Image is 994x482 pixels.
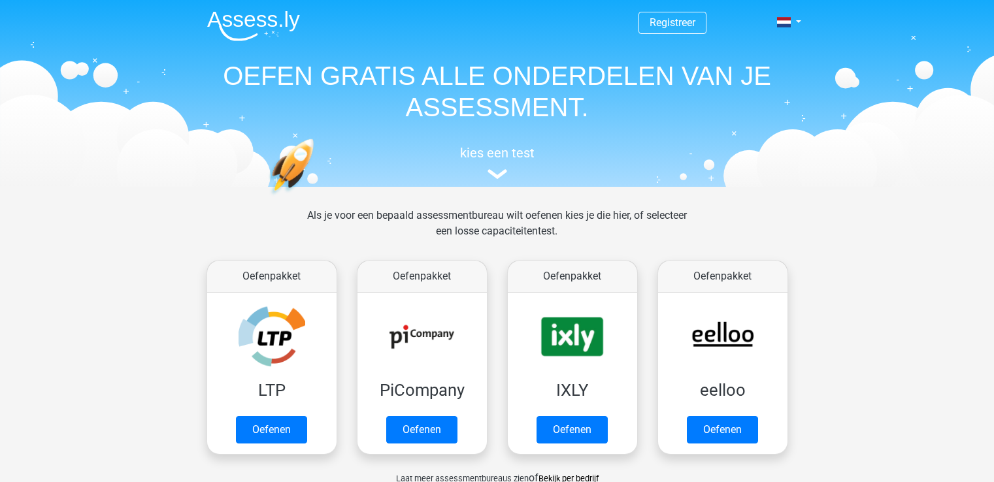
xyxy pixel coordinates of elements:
h1: OEFEN GRATIS ALLE ONDERDELEN VAN JE ASSESSMENT. [197,60,798,123]
img: oefenen [269,138,365,257]
a: Oefenen [236,416,307,443]
a: Oefenen [386,416,457,443]
img: assessment [488,169,507,179]
img: Assessly [207,10,300,41]
a: kies een test [197,145,798,180]
a: Oefenen [537,416,608,443]
a: Registreer [650,16,695,29]
div: Als je voor een bepaald assessmentbureau wilt oefenen kies je die hier, of selecteer een losse ca... [297,208,697,255]
h5: kies een test [197,145,798,161]
a: Oefenen [687,416,758,443]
